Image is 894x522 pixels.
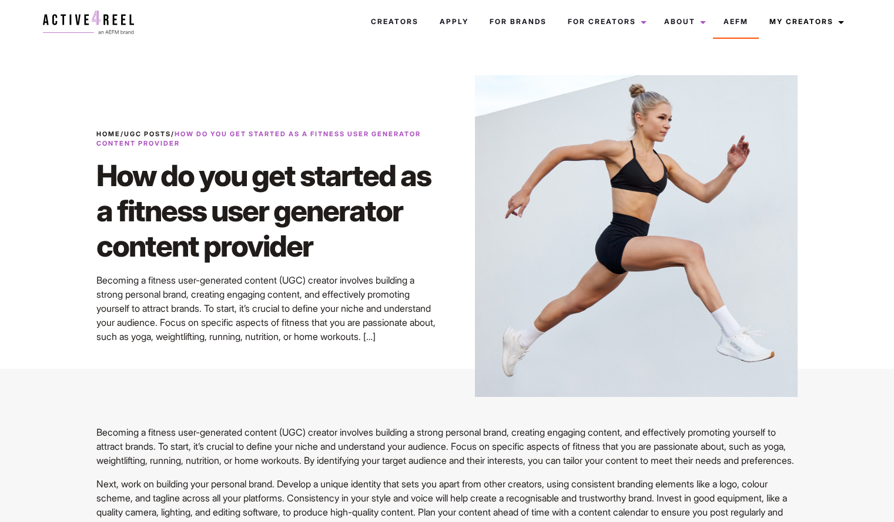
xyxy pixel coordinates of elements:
a: AEFM [713,6,759,38]
span: / / [96,129,440,149]
a: My Creators [759,6,851,38]
img: a4r-logo.svg [43,11,134,34]
a: For Creators [557,6,654,38]
a: Apply [429,6,479,38]
strong: How do you get started as a fitness user generator content provider [96,130,421,148]
p: Becoming a fitness user-generated content (UGC) creator involves building a strong personal brand... [96,273,440,343]
p: Becoming a fitness user-generated content (UGC) creator involves building a strong personal brand... [96,425,798,467]
a: Home [96,130,120,138]
a: For Brands [479,6,557,38]
a: About [654,6,713,38]
a: UGC Posts [124,130,171,138]
h1: How do you get started as a fitness user generator content provider [96,158,440,264]
a: Creators [360,6,429,38]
